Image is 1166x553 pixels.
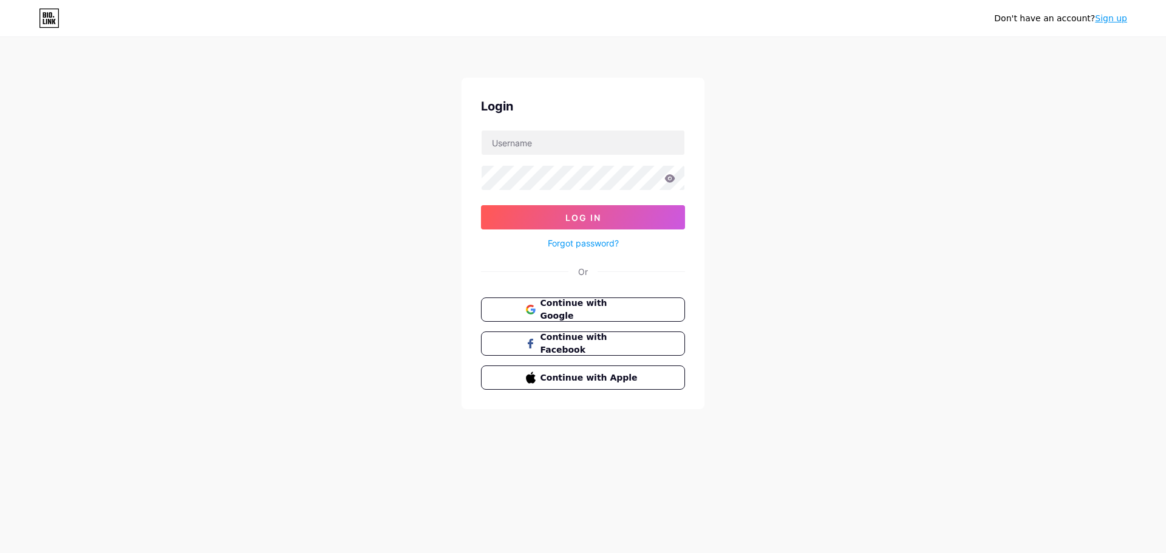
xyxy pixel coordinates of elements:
[548,237,619,249] a: Forgot password?
[540,297,641,322] span: Continue with Google
[1095,13,1127,23] a: Sign up
[540,331,641,356] span: Continue with Facebook
[578,265,588,278] div: Or
[565,212,601,223] span: Log In
[481,365,685,390] button: Continue with Apple
[481,205,685,229] button: Log In
[481,297,685,322] button: Continue with Google
[994,12,1127,25] div: Don't have an account?
[481,97,685,115] div: Login
[481,331,685,356] button: Continue with Facebook
[482,131,684,155] input: Username
[540,371,641,384] span: Continue with Apple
